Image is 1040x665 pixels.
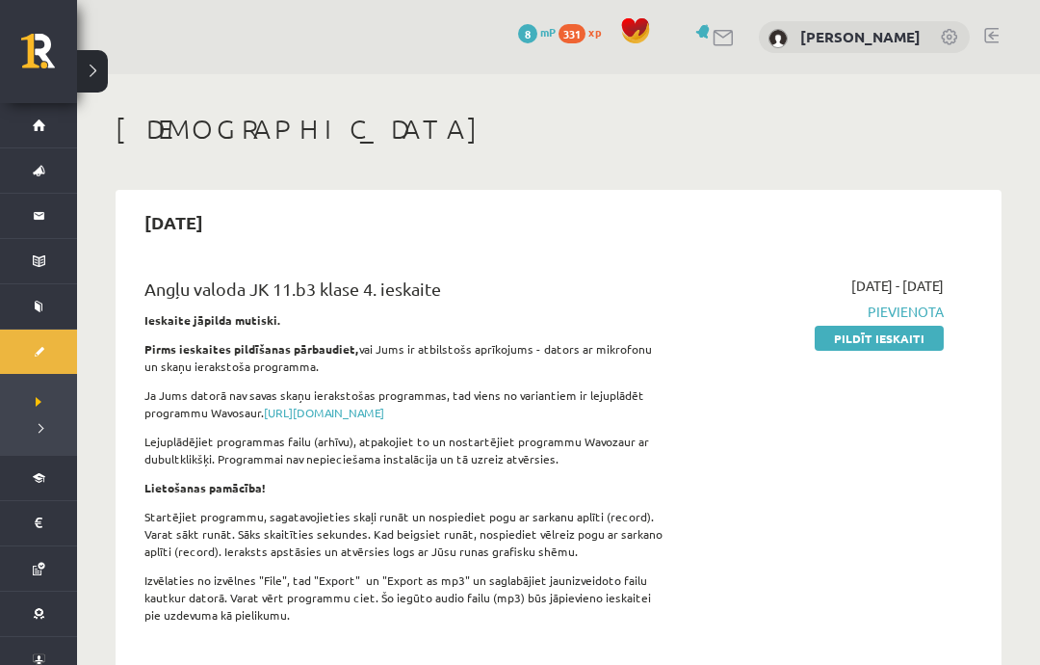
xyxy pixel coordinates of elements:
[559,24,611,40] a: 331 xp
[144,340,667,375] p: vai Jums ir atbilstošs aprīkojums - dators ar mikrofonu un skaņu ierakstoša programma.
[518,24,556,40] a: 8 mP
[144,572,667,624] p: Izvēlaties no izvēlnes "File", tad "Export" un "Export as mp3" un saglabājiet jaunizveidoto failu...
[21,34,77,82] a: Rīgas 1. Tālmācības vidusskola
[851,276,944,296] span: [DATE] - [DATE]
[144,341,359,357] strong: Pirms ieskaites pildīšanas pārbaudiet,
[696,302,944,322] span: Pievienota
[144,386,667,421] p: Ja Jums datorā nav savas skaņu ierakstošas programmas, tad viens no variantiem ir lejuplādēt prog...
[144,433,667,467] p: Lejuplādējiet programmas failu (arhīvu), atpakojiet to un nostartējiet programmu Wavozaur ar dubu...
[518,24,537,43] span: 8
[815,326,944,351] a: Pildīt ieskaiti
[800,27,921,46] a: [PERSON_NAME]
[116,113,1001,146] h1: [DEMOGRAPHIC_DATA]
[768,29,788,48] img: Viktorija Suseja
[264,405,384,420] a: [URL][DOMAIN_NAME]
[559,24,585,43] span: 331
[144,276,667,311] div: Angļu valoda JK 11.b3 klase 4. ieskaite
[144,480,266,495] strong: Lietošanas pamācība!
[588,24,601,40] span: xp
[144,312,281,328] strong: Ieskaite jāpilda mutiski.
[125,199,222,245] h2: [DATE]
[540,24,556,40] span: mP
[144,508,667,560] p: Startējiet programmu, sagatavojieties skaļi runāt un nospiediet pogu ar sarkanu aplīti (record). ...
